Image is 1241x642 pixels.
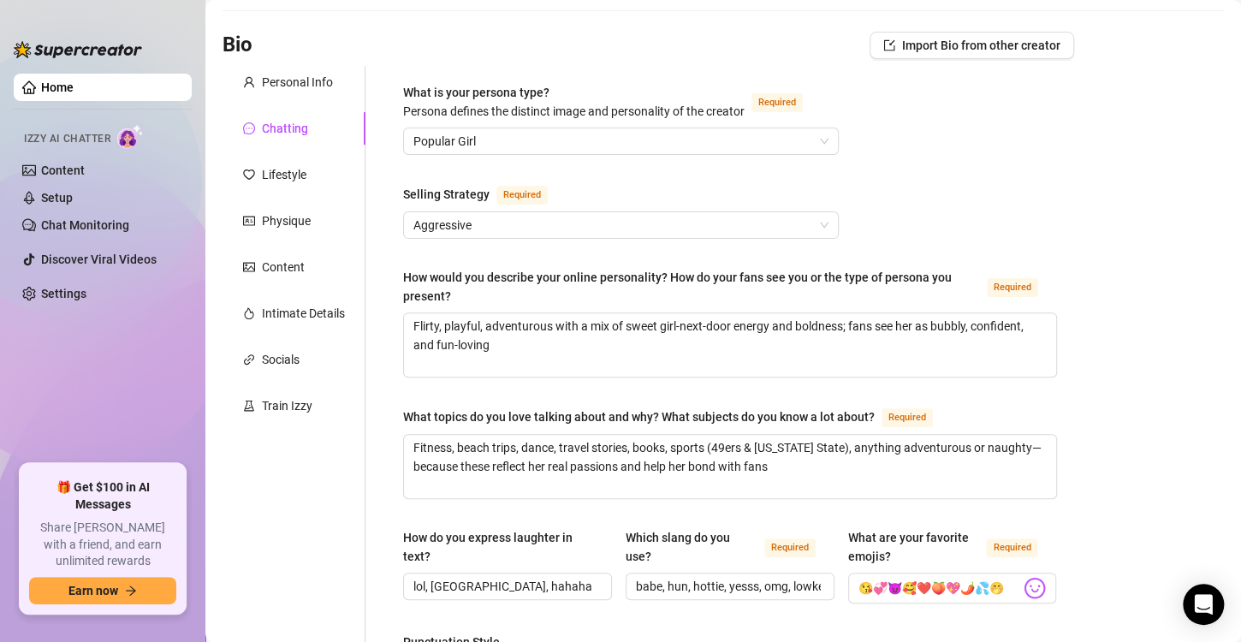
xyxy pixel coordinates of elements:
span: Required [764,538,816,557]
span: Aggressive [413,212,828,238]
label: How would you describe your online personality? How do your fans see you or the type of persona y... [403,268,1057,306]
div: Intimate Details [262,304,345,323]
img: AI Chatter [117,124,144,149]
img: svg%3e [1024,577,1046,599]
div: How would you describe your online personality? How do your fans see you or the type of persona y... [403,268,980,306]
div: What are your favorite emojis? [848,528,980,566]
label: What topics do you love talking about and why? What subjects do you know a lot about? [403,407,952,427]
span: Required [496,186,548,205]
span: Earn now [68,584,118,597]
div: What topics do you love talking about and why? What subjects do you know a lot about? [403,407,875,426]
span: heart [243,169,255,181]
div: Which slang do you use? [626,528,757,566]
a: Chat Monitoring [41,218,129,232]
span: Popular Girl [413,128,828,154]
div: Train Izzy [262,396,312,415]
span: import [883,39,895,51]
span: picture [243,261,255,273]
span: idcard [243,215,255,227]
img: logo-BBDzfeDw.svg [14,41,142,58]
div: Selling Strategy [403,185,490,204]
span: Share [PERSON_NAME] with a friend, and earn unlimited rewards [29,520,176,570]
div: Content [262,258,305,276]
a: Home [41,80,74,94]
input: What are your favorite emojis? [858,577,1021,599]
span: user [243,76,255,88]
span: message [243,122,255,134]
textarea: How would you describe your online personality? How do your fans see you or the type of persona y... [404,313,1056,377]
span: Persona defines the distinct image and personality of the creator [403,104,745,118]
span: fire [243,307,255,319]
button: Earn nowarrow-right [29,577,176,604]
div: Open Intercom Messenger [1183,584,1224,625]
span: Required [987,278,1038,297]
label: What are your favorite emojis? [848,528,1057,566]
div: Personal Info [262,73,333,92]
div: Socials [262,350,300,369]
div: Chatting [262,119,308,138]
span: Required [986,538,1037,557]
input: Which slang do you use? [636,577,821,596]
span: arrow-right [125,585,137,597]
h3: Bio [223,32,252,59]
button: Import Bio from other creator [870,32,1074,59]
a: Content [41,163,85,177]
span: Required [882,408,933,427]
label: How do you express laughter in text? [403,528,612,566]
a: Setup [41,191,73,205]
textarea: What topics do you love talking about and why? What subjects do you know a lot about? [404,435,1056,498]
span: Required [751,93,803,112]
label: Selling Strategy [403,184,567,205]
div: Lifestyle [262,165,306,184]
a: Settings [41,287,86,300]
span: 🎁 Get $100 in AI Messages [29,479,176,513]
span: What is your persona type? [403,86,745,118]
span: Izzy AI Chatter [24,131,110,147]
a: Discover Viral Videos [41,253,157,266]
input: How do you express laughter in text? [413,577,598,596]
div: How do you express laughter in text? [403,528,600,566]
span: link [243,354,255,366]
label: Which slang do you use? [626,528,834,566]
div: Physique [262,211,311,230]
span: Import Bio from other creator [902,39,1060,52]
span: experiment [243,400,255,412]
